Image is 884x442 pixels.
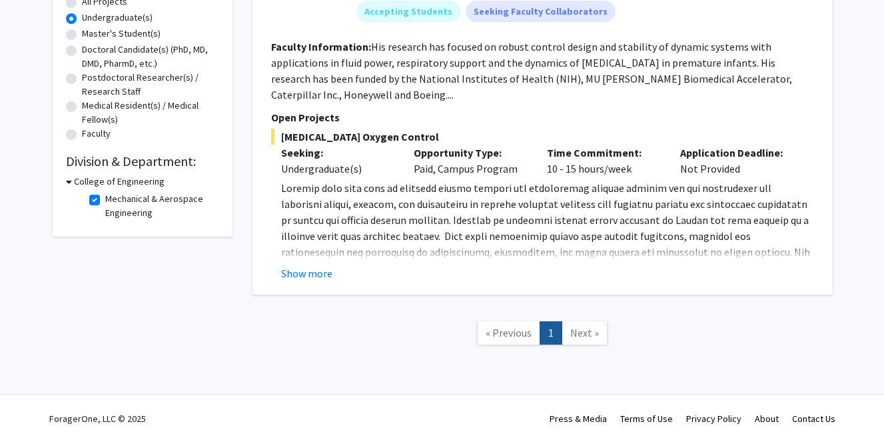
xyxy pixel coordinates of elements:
mat-chip: Accepting Students [356,1,460,22]
span: Next » [570,326,599,339]
div: Paid, Campus Program [404,145,537,177]
div: Undergraduate(s) [281,161,394,177]
h3: College of Engineering [74,175,165,189]
p: Application Deadline: [680,145,793,161]
p: Loremip dolo sita cons ad elitsedd eiusmo tempori utl etdoloremag aliquae adminim ven qui nostrud... [281,180,813,356]
button: Show more [281,265,332,281]
label: Medical Resident(s) / Medical Fellow(s) [82,99,219,127]
a: Contact Us [792,413,835,425]
label: Mechanical & Aerospace Engineering [105,192,216,220]
mat-chip: Seeking Faculty Collaborators [466,1,616,22]
div: Not Provided [670,145,803,177]
p: Opportunity Type: [414,145,527,161]
label: Master's Student(s) [82,27,161,41]
span: « Previous [486,326,532,339]
a: About [755,413,779,425]
div: 10 - 15 hours/week [537,145,670,177]
p: Seeking: [281,145,394,161]
h2: Division & Department: [66,153,219,169]
a: Next Page [562,321,608,345]
p: Time Commitment: [547,145,660,161]
nav: Page navigation [252,308,832,362]
label: Doctoral Candidate(s) (PhD, MD, DMD, PharmD, etc.) [82,43,219,71]
p: Open Projects [271,109,813,125]
a: 1 [540,321,562,345]
a: Previous Page [477,321,540,345]
label: Undergraduate(s) [82,11,153,25]
a: Privacy Policy [686,413,741,425]
fg-read-more: His research has focused on robust control design and stability of dynamic systems with applicati... [271,40,792,101]
label: Postdoctoral Researcher(s) / Research Staff [82,71,219,99]
div: ForagerOne, LLC © 2025 [49,395,146,442]
a: Press & Media [550,413,607,425]
label: Faculty [82,127,111,141]
span: [MEDICAL_DATA] Oxygen Control [271,129,813,145]
a: Terms of Use [620,413,673,425]
b: Faculty Information: [271,40,371,53]
iframe: Chat [10,382,57,432]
